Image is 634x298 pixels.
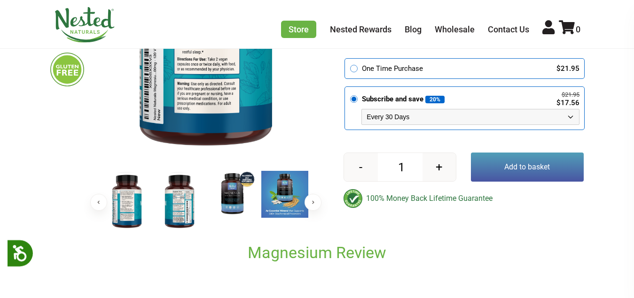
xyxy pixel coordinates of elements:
[344,189,362,208] img: badge-lifetimeguarantee-color.svg
[471,153,584,182] button: Add to basket
[330,24,391,34] a: Nested Rewards
[576,24,580,34] span: 0
[405,24,422,34] a: Blog
[488,24,529,34] a: Contact Us
[305,194,321,211] button: Next
[106,243,529,263] h2: Magnesium Review
[423,153,456,181] button: +
[435,24,475,34] a: Wholesale
[344,153,377,181] button: -
[281,21,316,38] a: Store
[54,7,115,43] img: Nested Naturals
[90,194,107,211] button: Previous
[344,189,583,208] div: 100% Money Back Lifetime Guarantee
[261,171,308,218] img: Magnesium Glycinate
[50,53,84,86] img: glutenfree
[156,171,203,232] img: Magnesium Glycinate
[559,24,580,34] a: 0
[103,171,150,232] img: Magnesium Glycinate
[209,171,256,218] img: Magnesium Glycinate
